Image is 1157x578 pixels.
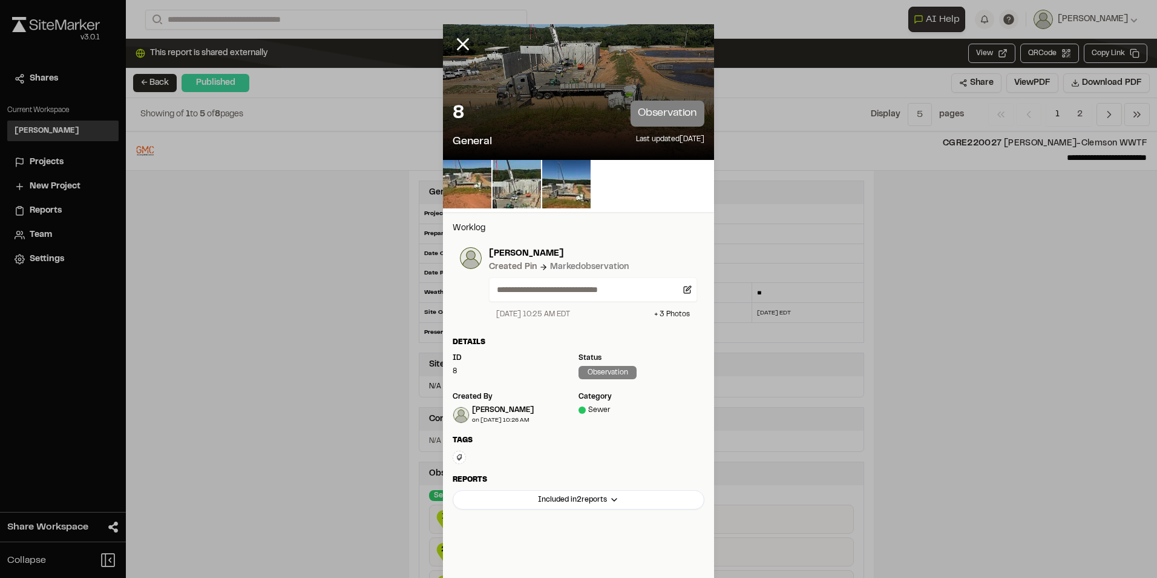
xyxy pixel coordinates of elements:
div: + 3 Photo s [654,309,690,320]
button: Included in2reports [453,490,704,510]
div: Details [453,337,704,348]
div: 8 [453,366,578,377]
div: on [DATE] 10:26 AM [472,416,534,425]
button: Edit Tags [453,451,466,464]
p: Last updated [DATE] [636,134,704,150]
div: [PERSON_NAME] [472,405,534,416]
img: file [493,160,541,208]
div: Reports [453,474,704,485]
div: observation [578,366,637,379]
div: category [578,391,704,402]
div: [DATE] 10:25 AM EDT [496,309,570,320]
img: photo [460,247,482,269]
img: file [542,160,591,208]
div: Tags [453,435,704,446]
p: [PERSON_NAME] [489,247,697,261]
span: Included in 2 reports [538,494,607,505]
img: Keith DeWease [453,407,469,423]
img: file [443,160,491,208]
p: Worklog [453,222,704,235]
div: Sewer [578,405,704,416]
div: Created by [453,391,578,402]
p: General [453,134,492,150]
div: Marked observation [550,261,629,274]
div: Created Pin [489,261,537,274]
div: ID [453,353,578,364]
div: Status [578,353,704,364]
